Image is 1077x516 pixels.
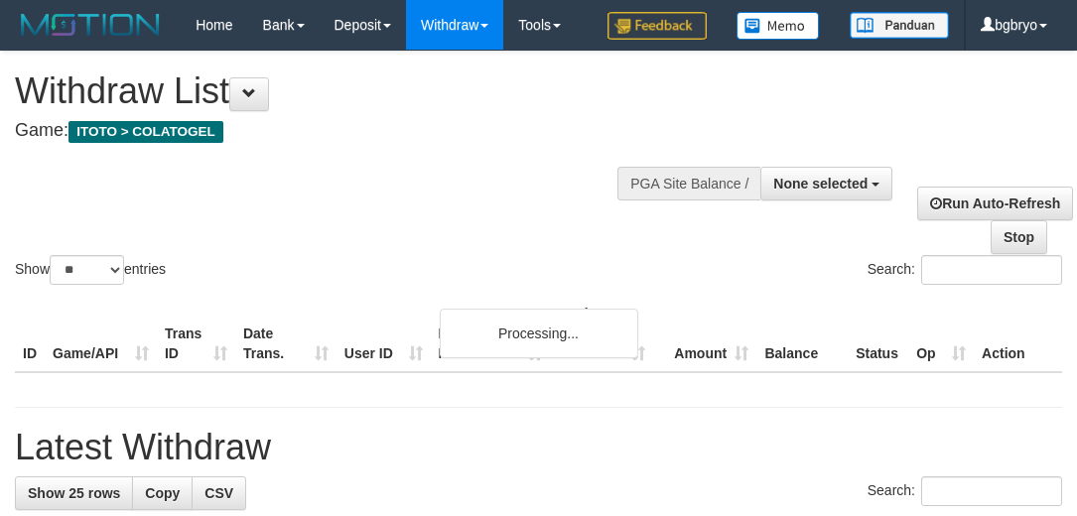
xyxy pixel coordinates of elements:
span: None selected [773,176,868,192]
span: Copy [145,485,180,501]
span: Show 25 rows [28,485,120,501]
th: Amount [653,296,756,372]
span: CSV [204,485,233,501]
div: PGA Site Balance / [617,167,760,200]
a: Copy [132,476,193,510]
a: Stop [991,220,1047,254]
th: Bank Acc. Number [550,296,653,372]
input: Search: [921,476,1062,506]
select: Showentries [50,255,124,285]
label: Search: [868,476,1062,506]
a: Show 25 rows [15,476,133,510]
th: User ID [337,296,431,372]
img: Feedback.jpg [607,12,707,40]
th: Action [974,296,1062,372]
h4: Game: [15,121,698,141]
div: Processing... [440,309,638,358]
th: Status [848,296,908,372]
h1: Withdraw List [15,71,698,111]
img: MOTION_logo.png [15,10,166,40]
th: Balance [756,296,848,372]
th: ID [15,296,45,372]
img: panduan.png [850,12,949,39]
th: Game/API [45,296,157,372]
label: Show entries [15,255,166,285]
th: Date Trans. [235,296,337,372]
label: Search: [868,255,1062,285]
th: Trans ID [157,296,235,372]
button: None selected [760,167,892,200]
img: Button%20Memo.svg [737,12,820,40]
a: Run Auto-Refresh [917,187,1073,220]
th: Bank Acc. Name [431,296,551,372]
input: Search: [921,255,1062,285]
h1: Latest Withdraw [15,428,1062,467]
a: CSV [192,476,246,510]
span: ITOTO > COLATOGEL [68,121,223,143]
th: Op [908,296,974,372]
